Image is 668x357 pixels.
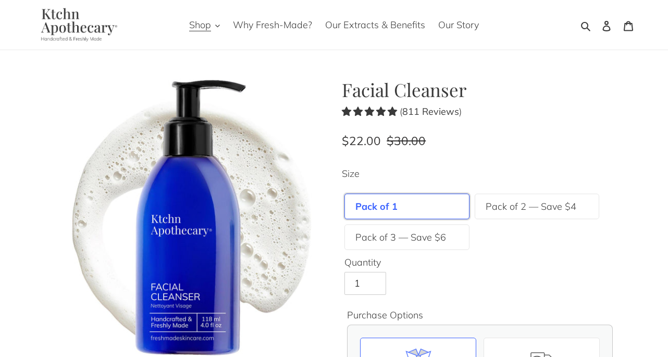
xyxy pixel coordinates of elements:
a: Why Fresh-Made? [228,16,317,33]
a: Our Extracts & Benefits [320,16,430,33]
label: Quantity [344,255,615,269]
label: Pack of 3 — Save $6 [355,230,446,244]
b: 811 Reviews [402,105,459,117]
label: Size [342,166,618,181]
span: ( ) [400,105,462,117]
h1: Facial Cleanser [342,79,618,101]
img: Ktchn Apothecary [29,8,125,42]
span: Shop [189,19,211,31]
span: Why Fresh-Made? [233,19,312,31]
img: Facial Cleanser [50,79,326,355]
span: Our Extracts & Benefits [325,19,425,31]
span: 4.77 stars [342,105,400,117]
label: Pack of 1 [355,199,398,213]
span: $22.00 [342,133,381,148]
label: Pack of 2 — Save $4 [486,199,576,213]
a: Our Story [433,16,484,33]
button: Shop [184,16,225,33]
legend: Purchase Options [347,308,423,322]
span: Our Story [438,19,479,31]
s: $30.00 [387,133,426,148]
